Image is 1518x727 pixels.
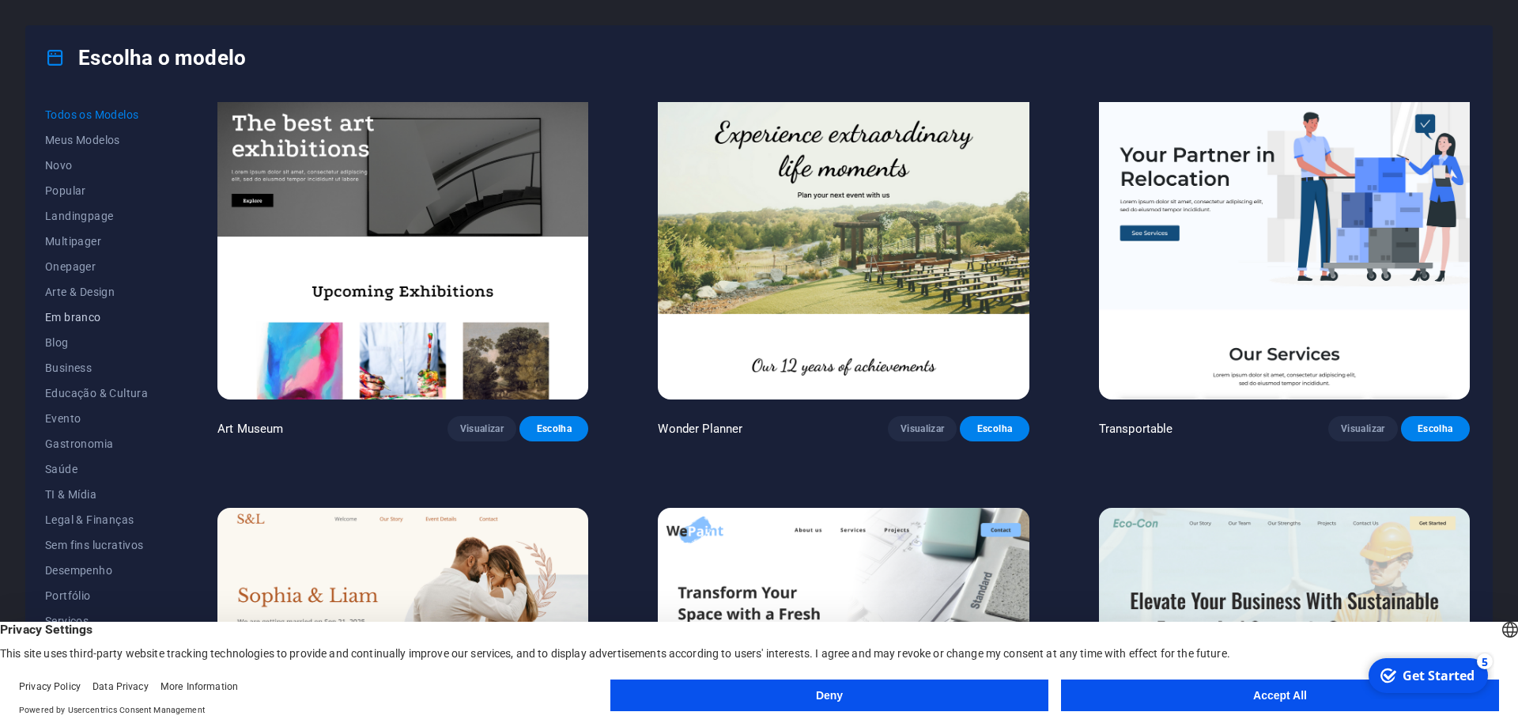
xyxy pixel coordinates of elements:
button: Meus Modelos [45,127,148,153]
img: Transportable [1099,57,1470,399]
button: Todos os Modelos [45,102,148,127]
span: Arte & Design [45,286,148,298]
span: Escolha [972,422,1016,435]
span: Todos os Modelos [45,108,148,121]
p: Wonder Planner [658,421,742,437]
span: Portfólio [45,589,148,602]
button: Legal & Finanças [45,507,148,532]
button: Escolha [1401,416,1470,441]
button: Visualizar [447,416,516,441]
button: Visualizar [888,416,957,441]
div: Get Started 5 items remaining, 0% complete [9,6,128,41]
p: Transportable [1099,421,1173,437]
span: Multipager [45,235,148,248]
button: Multipager [45,229,148,254]
button: Educação & Cultura [45,381,148,406]
button: Business [45,355,148,381]
span: Saúde [45,463,148,475]
button: Sem fins lucrativos [45,532,148,558]
span: Educação & Cultura [45,387,148,399]
span: Blog [45,336,148,349]
button: TI & Mídia [45,482,148,507]
div: Get Started [43,15,115,32]
img: Art Museum [217,57,588,399]
div: 5 [117,2,133,17]
span: Business [45,362,148,374]
span: Em branco [45,311,148,324]
span: Visualizar [460,422,504,435]
button: Novo [45,153,148,178]
button: Gastronomia [45,431,148,456]
button: Escolha [519,416,588,441]
button: Landingpage [45,203,148,229]
button: Em branco [45,305,148,330]
span: Popular [45,184,148,197]
button: Portfólio [45,583,148,608]
button: Escolha [960,416,1029,441]
button: Arte & Design [45,279,148,305]
span: Legal & Finanças [45,513,148,526]
span: Visualizar [901,422,944,435]
button: Onepager [45,254,148,279]
span: Serviços [45,615,148,627]
button: Visualizar [1328,416,1397,441]
span: Meus Modelos [45,134,148,146]
span: Gastronomia [45,437,148,450]
button: Evento [45,406,148,431]
p: Art Museum [217,421,283,437]
span: Escolha [1414,422,1457,435]
button: Blog [45,330,148,355]
span: Landingpage [45,210,148,222]
span: Evento [45,412,148,425]
span: TI & Mídia [45,488,148,501]
button: Desempenho [45,558,148,583]
span: Onepager [45,260,148,273]
span: Desempenho [45,564,148,577]
button: Popular [45,178,148,203]
span: Visualizar [1341,422,1384,435]
span: Escolha [532,422,576,435]
button: Saúde [45,456,148,482]
img: Wonder Planner [658,57,1029,399]
span: Novo [45,159,148,172]
span: Sem fins lucrativos [45,539,148,551]
h4: Escolha o modelo [45,45,246,70]
button: Serviços [45,608,148,634]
